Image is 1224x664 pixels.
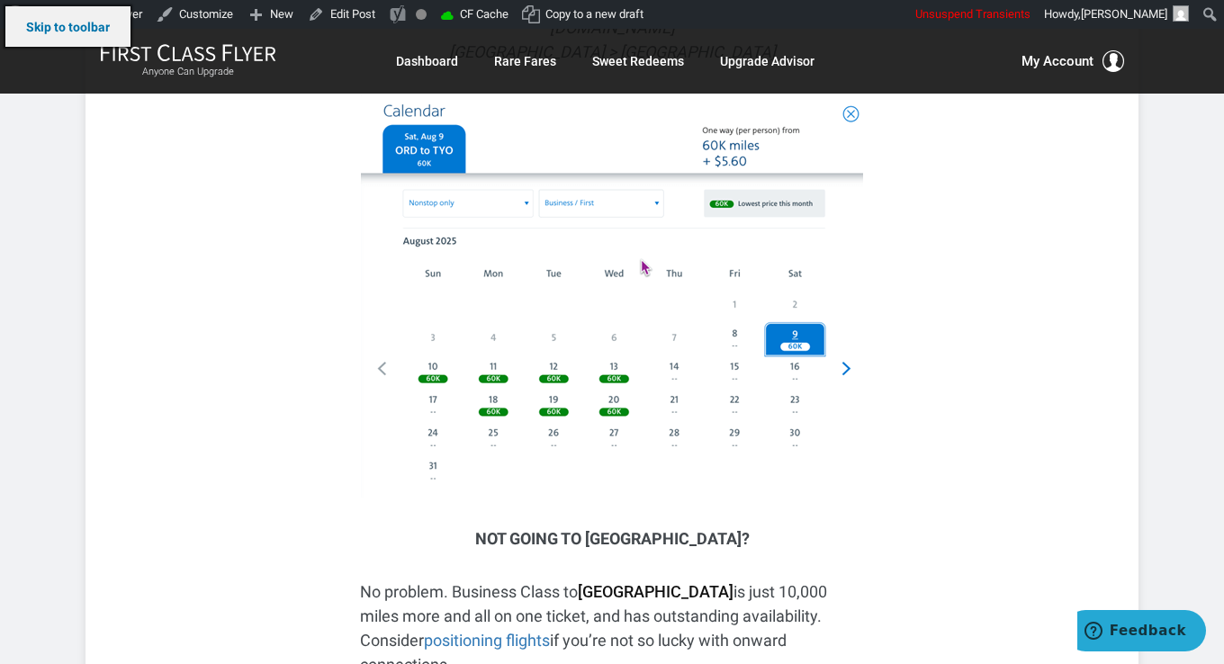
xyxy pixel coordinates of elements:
button: My Account [1021,50,1124,72]
a: Rare Fares [494,45,556,77]
a: Upgrade Advisor [720,45,814,77]
h3: Not Going to [GEOGRAPHIC_DATA]? [360,530,864,548]
span: [PERSON_NAME] [1081,7,1167,21]
strong: [GEOGRAPHIC_DATA] [578,582,733,601]
a: Dashboard [396,45,458,77]
iframe: Opens a widget where you can find more information [1077,610,1206,655]
span: Unsuspend Transients [915,7,1030,21]
a: positioning flights [424,631,550,650]
a: Sweet Redeems [592,45,684,77]
a: First Class FlyerAnyone Can Upgrade [100,43,276,79]
a: Skip to toolbar [5,6,130,47]
small: Anyone Can Upgrade [100,66,276,78]
span: My Account [1021,50,1093,72]
img: First Class Flyer [100,43,276,62]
